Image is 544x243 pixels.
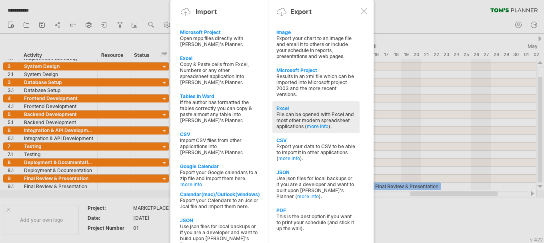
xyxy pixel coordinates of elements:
[180,55,259,61] div: Excel
[278,155,300,161] a: more info
[290,8,312,16] div: Export
[276,105,356,111] div: Excel
[307,123,328,129] a: more info
[276,213,356,231] div: This is the best option if you want to print your schedule (and stick it up the wall).
[297,193,319,199] a: more info
[180,61,259,85] div: Copy & Paste cells from Excel, Numbers or any other spreadsheet application into [PERSON_NAME]'s ...
[276,35,356,59] div: Export your chart to an image file and email it to others or include your schedule in reports, pr...
[276,207,356,213] div: PDF
[196,8,217,16] div: Import
[276,73,356,97] div: Results in an xml file which can be imported into Microsoft project 2003 and the more recent vers...
[180,99,259,123] div: If the author has formatted the tables correctly you can copy & paste almost any table into [PERS...
[276,175,356,199] div: Use json files for local backups or if you are a developer and want to built upon [PERSON_NAME]'s...
[276,169,356,175] div: JSON
[276,143,356,161] div: Export your data to CSV to be able to import it in other applications ( ).
[276,67,356,73] div: Microsoft Project
[276,29,356,35] div: Image
[276,111,356,129] div: File can be opened with Excel and most other modern spreadsheet applications ( ).
[276,137,356,143] div: CSV
[180,93,259,99] div: Tables in Word
[180,181,260,187] a: more info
